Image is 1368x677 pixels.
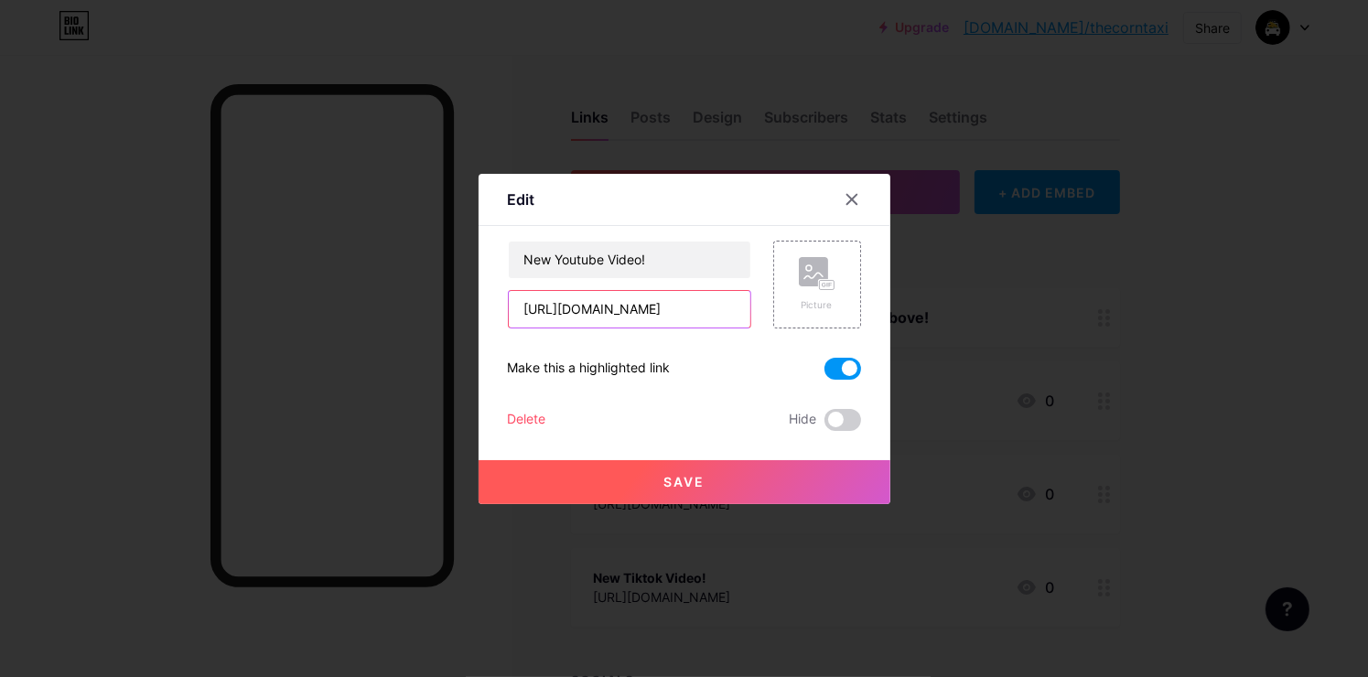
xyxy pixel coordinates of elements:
div: Picture [799,298,835,312]
button: Save [479,460,890,504]
div: Delete [508,409,546,431]
span: Hide [790,409,817,431]
input: URL [509,291,750,328]
span: Save [663,474,705,489]
input: Title [509,242,750,278]
div: Edit [508,188,535,210]
div: Make this a highlighted link [508,358,671,380]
